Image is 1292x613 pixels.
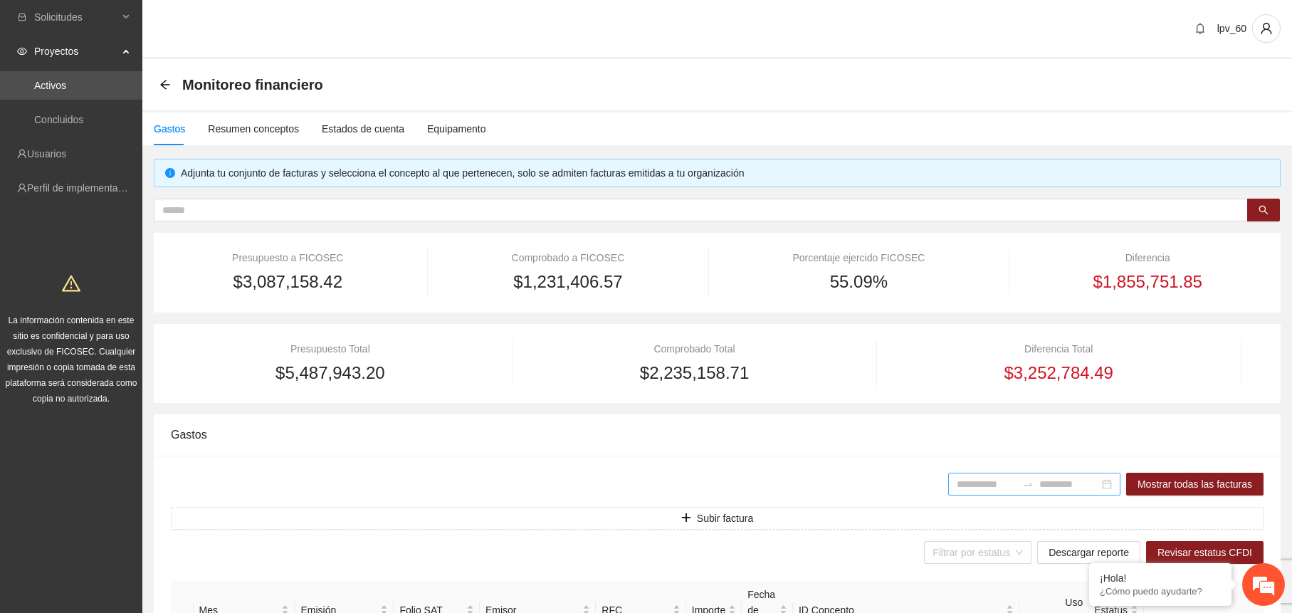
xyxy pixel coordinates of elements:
span: $1,231,406.57 [513,268,622,295]
span: Revisar estatus CFDI [1157,545,1252,560]
button: search [1247,199,1280,221]
a: Activos [34,80,66,91]
div: Estados de cuenta [322,121,404,137]
div: Presupuesto Total [171,341,490,357]
span: $3,087,158.42 [233,268,342,295]
span: Estamos en línea. [83,190,196,334]
span: arrow-left [159,79,171,90]
span: to [1022,478,1034,490]
span: Subir factura [697,510,753,526]
a: Concluidos [34,114,83,125]
a: Usuarios [27,148,66,159]
button: Descargar reporte [1037,541,1140,564]
span: La información contenida en este sitio es confidencial y para uso exclusivo de FICOSEC. Cualquier... [6,315,137,404]
div: Gastos [154,121,185,137]
span: warning [62,274,80,293]
p: ¿Cómo puedo ayudarte? [1100,586,1221,597]
span: Proyectos [34,37,118,66]
button: bell [1189,17,1212,40]
span: Solicitudes [34,3,118,31]
div: Diferencia Total [899,341,1218,357]
span: swap-right [1022,478,1034,490]
span: $3,252,784.49 [1004,360,1113,387]
span: eye [17,46,27,56]
div: Back [159,79,171,91]
div: Resumen conceptos [208,121,299,137]
span: Descargar reporte [1049,545,1129,560]
span: plus [681,513,691,524]
span: inbox [17,12,27,22]
div: Chatee con nosotros ahora [74,73,239,91]
div: Porcentaje ejercido FICOSEC [731,250,986,266]
div: Comprobado Total [535,341,854,357]
span: $1,855,751.85 [1093,268,1202,295]
span: bell [1189,23,1211,34]
span: Mostrar todas las facturas [1138,476,1252,492]
div: Comprobado a FICOSEC [451,250,686,266]
span: info-circle [165,168,175,178]
span: $5,487,943.20 [275,360,384,387]
button: user [1252,14,1281,43]
span: search [1259,205,1269,216]
span: $2,235,158.71 [640,360,749,387]
button: Revisar estatus CFDI [1146,541,1264,564]
div: Adjunta tu conjunto de facturas y selecciona el concepto al que pertenecen, solo se admiten factu... [181,165,1269,181]
textarea: Escriba su mensaje y pulse “Intro” [7,389,271,439]
div: Equipamento [427,121,486,137]
button: Mostrar todas las facturas [1126,473,1264,496]
div: Presupuesto a FICOSEC [171,250,405,266]
span: lpv_60 [1217,23,1246,34]
a: Perfil de implementadora [27,182,138,194]
div: ¡Hola! [1100,572,1221,584]
span: Monitoreo financiero [182,73,323,96]
span: 55.09% [830,268,888,295]
div: Minimizar ventana de chat en vivo [233,7,268,41]
span: user [1253,22,1280,35]
div: Diferencia [1031,250,1264,266]
div: Gastos [171,414,1264,455]
button: plusSubir factura [171,507,1264,530]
